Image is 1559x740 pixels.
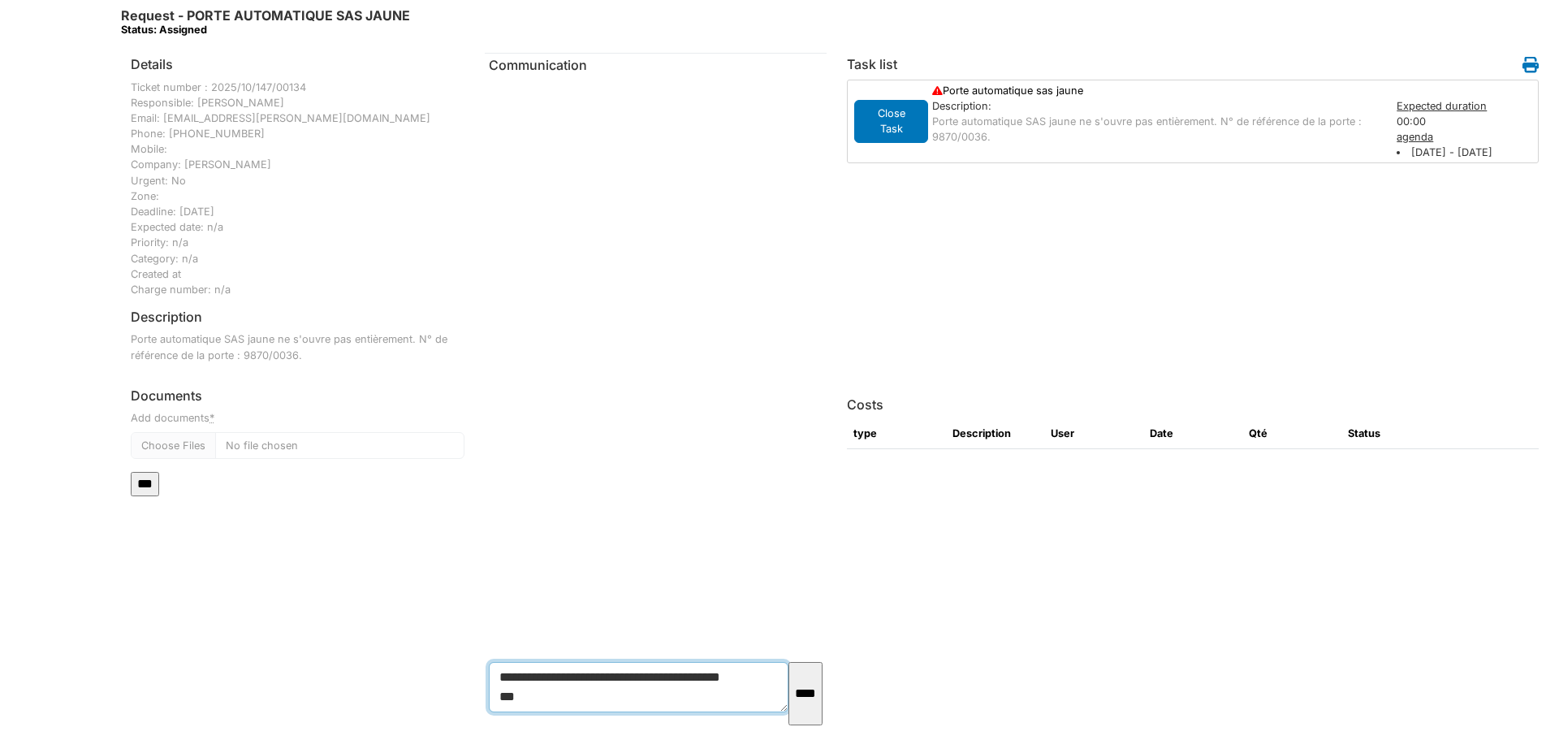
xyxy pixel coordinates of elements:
[1044,419,1143,448] th: User
[131,80,464,298] div: Ticket number : 2025/10/147/00134 Responsible: [PERSON_NAME] Email: [EMAIL_ADDRESS][PERSON_NAME][...
[1397,145,1535,160] li: [DATE] - [DATE]
[924,83,1388,98] div: Porte automatique sas jaune
[847,57,897,72] h6: Task list
[131,388,464,404] h6: Documents
[932,114,1380,145] p: Porte automatique SAS jaune ne s'ouvre pas entièrement. N° de référence de la porte : 9870/0036.
[121,8,410,37] h6: Request - PORTE AUTOMATIQUE SAS JAUNE
[489,57,587,73] span: translation missing: en.communication.communication
[932,98,1380,114] div: Description:
[1522,57,1539,73] i: Work order
[121,24,410,36] div: Status: Assigned
[131,57,173,72] h6: Details
[1397,98,1535,114] div: Expected duration
[1388,98,1544,161] div: 00:00
[1397,129,1535,145] div: agenda
[847,419,946,448] th: type
[209,412,214,424] abbr: required
[1242,419,1341,448] th: Qté
[946,419,1045,448] th: Description
[854,111,928,128] a: Close Task
[131,410,214,426] label: Add documents
[131,309,202,325] h6: Description
[131,331,464,362] p: Porte automatique SAS jaune ne s'ouvre pas entièrement. N° de référence de la porte : 9870/0036.
[878,107,905,135] span: translation missing: en.todo.action.close_task
[1341,419,1440,448] th: Status
[1143,419,1242,448] th: Date
[847,397,883,413] h6: Costs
